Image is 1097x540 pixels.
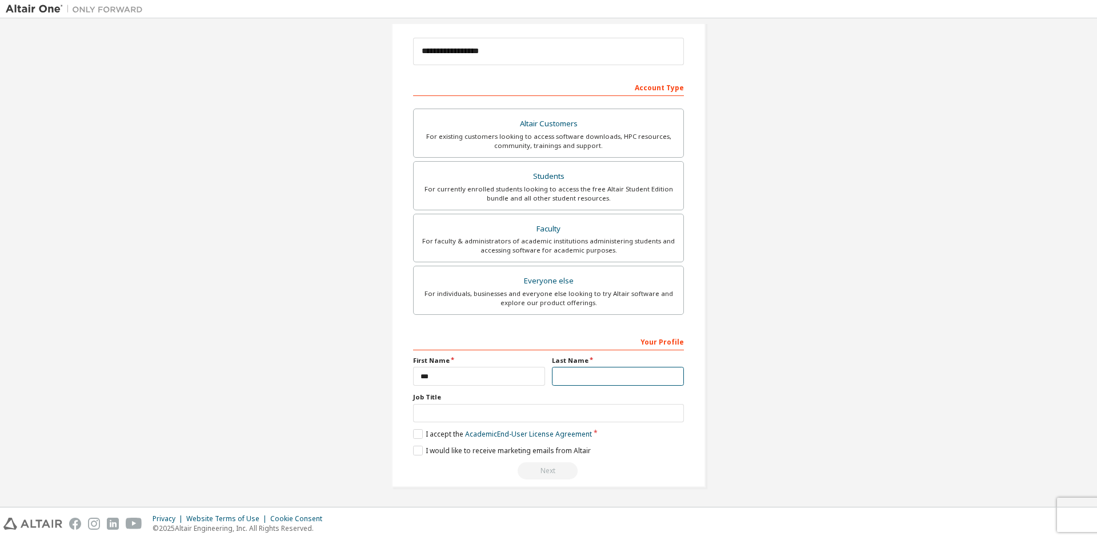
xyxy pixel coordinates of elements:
div: Your Profile [413,332,684,350]
div: Account Type [413,78,684,96]
img: youtube.svg [126,518,142,530]
img: facebook.svg [69,518,81,530]
label: Job Title [413,393,684,402]
div: For existing customers looking to access software downloads, HPC resources, community, trainings ... [421,132,676,150]
p: © 2025 Altair Engineering, Inc. All Rights Reserved. [153,523,329,533]
label: First Name [413,356,545,365]
div: For individuals, businesses and everyone else looking to try Altair software and explore our prod... [421,289,676,307]
div: Everyone else [421,273,676,289]
div: For faculty & administrators of academic institutions administering students and accessing softwa... [421,237,676,255]
img: linkedin.svg [107,518,119,530]
div: Website Terms of Use [186,514,270,523]
div: Privacy [153,514,186,523]
label: Last Name [552,356,684,365]
img: Altair One [6,3,149,15]
div: Students [421,169,676,185]
img: instagram.svg [88,518,100,530]
img: altair_logo.svg [3,518,62,530]
label: I would like to receive marketing emails from Altair [413,446,591,455]
div: Read and acccept EULA to continue [413,462,684,479]
label: I accept the [413,429,592,439]
div: Faculty [421,221,676,237]
div: Altair Customers [421,116,676,132]
a: Academic End-User License Agreement [465,429,592,439]
div: For currently enrolled students looking to access the free Altair Student Edition bundle and all ... [421,185,676,203]
div: Cookie Consent [270,514,329,523]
